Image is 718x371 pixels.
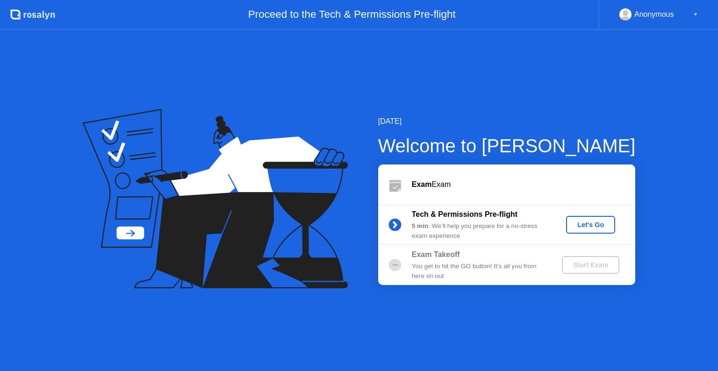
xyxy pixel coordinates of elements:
[378,132,636,160] div: Welcome to [PERSON_NAME]
[566,261,616,269] div: Start Exam
[412,262,546,281] div: You get to hit the GO button! It’s all you from here on out
[378,116,636,127] div: [DATE]
[693,8,698,21] div: ▼
[412,179,635,190] div: Exam
[412,222,429,229] b: 5 min
[412,221,546,241] div: : We’ll help you prepare for a no-stress exam experience
[634,8,674,21] div: Anonymous
[562,256,619,274] button: Start Exam
[412,180,432,188] b: Exam
[412,250,460,258] b: Exam Takeoff
[412,210,517,218] b: Tech & Permissions Pre-flight
[570,221,611,228] div: Let's Go
[566,216,615,234] button: Let's Go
